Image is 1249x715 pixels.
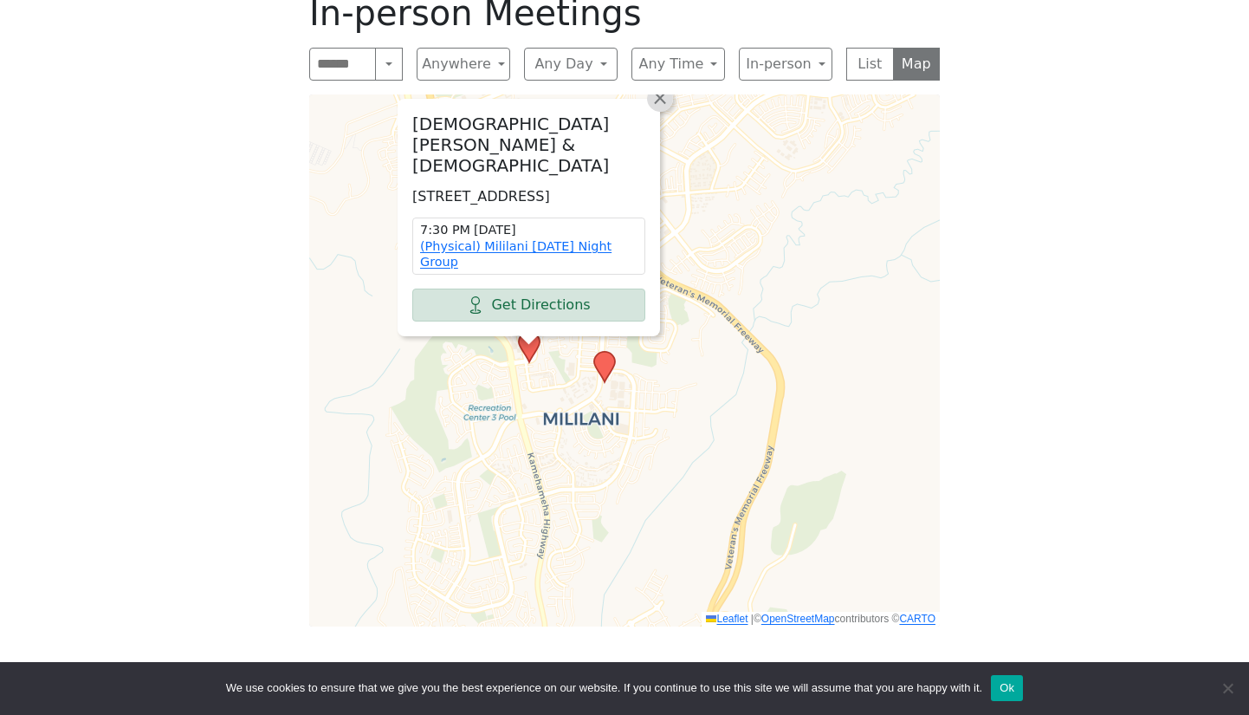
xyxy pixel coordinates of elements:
button: Anywhere [417,48,510,81]
button: Ok [991,675,1023,701]
input: Search [309,48,376,81]
button: Map [893,48,941,81]
p: [STREET_ADDRESS] [412,186,645,207]
span: No [1219,679,1236,697]
div: © contributors © [702,612,940,627]
a: CARTO [899,613,935,625]
span: [DATE] [474,222,516,238]
a: Close popup [647,86,673,112]
h2: [DEMOGRAPHIC_DATA][PERSON_NAME] & [DEMOGRAPHIC_DATA] [412,114,645,176]
span: × [651,88,669,108]
span: | [751,613,754,625]
span: We use cookies to ensure that we give you the best experience on our website. If you continue to ... [226,679,982,697]
a: OpenStreetMap [761,613,835,625]
a: Leaflet [706,613,747,625]
button: Search [375,48,403,81]
a: Get Directions [412,289,645,322]
button: Any Time [631,48,725,81]
button: Any Day [524,48,618,81]
button: List [846,48,894,81]
a: (Physical) Mililani [DATE] Night Group [420,239,612,270]
time: 7:30 PM [420,222,637,238]
button: In-person [739,48,832,81]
